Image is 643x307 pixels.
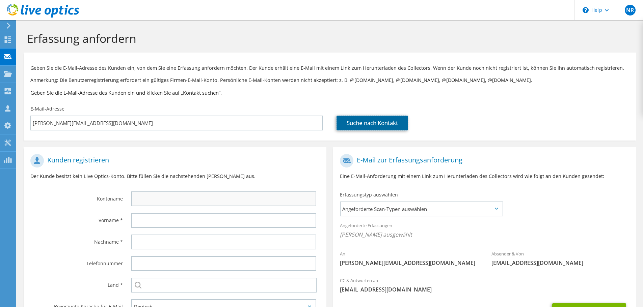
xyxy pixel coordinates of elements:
p: Eine E-Mail-Anforderung mit einem Link zum Herunterladen des Collectors wird wie folgt an den Kun... [340,173,629,180]
div: An [333,247,485,270]
span: NR [625,5,636,16]
label: Nachname * [30,235,123,245]
label: Kontoname [30,191,123,202]
a: Suche nach Kontakt [337,116,408,130]
label: Telefonnummer [30,256,123,267]
label: Erfassungstyp auswählen [340,191,398,198]
span: [PERSON_NAME] ausgewählt [340,231,629,238]
div: CC & Antworten an [333,273,636,297]
span: Angeforderte Scan-Typen auswählen [341,202,502,216]
span: [PERSON_NAME][EMAIL_ADDRESS][DOMAIN_NAME] [340,259,478,267]
h1: E-Mail zur Erfassungsanforderung [340,154,626,167]
div: Angeforderte Erfassungen [333,218,636,243]
div: Absender & Von [485,247,636,270]
span: [EMAIL_ADDRESS][DOMAIN_NAME] [340,286,629,293]
label: Land * [30,278,123,288]
label: Vorname * [30,213,123,224]
p: Geben Sie die E-Mail-Adresse des Kunden ein, von dem Sie eine Erfassung anfordern möchten. Der Ku... [30,64,629,72]
p: Der Kunde besitzt kein Live Optics-Konto. Bitte füllen Sie die nachstehenden [PERSON_NAME] aus. [30,173,320,180]
h1: Kunden registrieren [30,154,316,167]
label: E-Mail-Adresse [30,105,64,112]
svg: \n [583,7,589,13]
h3: Geben Sie die E-Mail-Adresse des Kunden ein und klicken Sie auf „Kontakt suchen“. [30,89,629,96]
h1: Erfassung anfordern [27,31,629,45]
span: [EMAIL_ADDRESS][DOMAIN_NAME] [491,259,629,267]
p: Anmerkung: Die Benutzerregistrierung erfordert ein gültiges Firmen-E-Mail-Konto. Persönliche E-Ma... [30,76,629,84]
